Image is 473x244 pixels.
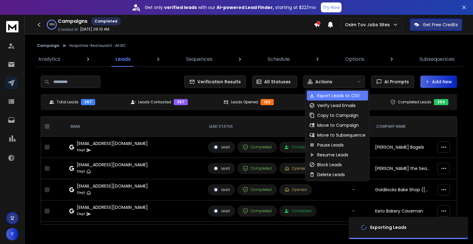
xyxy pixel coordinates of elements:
[317,142,344,148] p: Pause Leads
[80,27,109,32] p: [DATE] 09:10 AM
[371,76,414,88] button: AI Prompts
[371,179,434,201] td: Goldilocks Bake Shop ([GEOGRAPHIC_DATA]) [GEOGRAPHIC_DATA]
[81,99,95,105] div: 357
[69,43,126,48] p: Hospohire-Restaurant -All BC
[77,183,148,189] div: [EMAIL_ADDRESS][DOMAIN_NAME]
[317,112,358,118] p: Copy to Campaign
[145,4,316,10] p: Get only with our starting at $22/mo
[317,152,348,158] p: Resume Leads
[342,52,368,67] a: Options
[317,132,366,138] p: Move to Subsequence
[37,43,59,48] button: Campaign
[216,4,274,10] strong: AI-powered Lead Finder,
[317,93,360,99] p: Export Leads to CSV
[58,27,79,32] p: Created At:
[370,224,406,230] div: Exporting Leads
[6,228,18,240] button: Y
[57,100,79,105] p: Total Leads
[285,166,307,171] div: Opened
[371,137,434,158] td: [PERSON_NAME] Bagels
[434,99,448,105] div: 354
[77,162,148,168] div: [EMAIL_ADDRESS][DOMAIN_NAME]
[264,79,291,85] p: All Statuses
[345,56,364,63] p: Options
[174,99,188,105] div: 357
[213,208,230,214] div: Lead
[315,79,332,85] p: Actions
[410,19,462,31] button: Get Free Credits
[317,172,345,178] p: Delete Leads
[77,168,85,175] p: Step 1
[264,52,293,67] a: Schedule
[243,166,272,171] div: Completed
[204,117,349,137] th: LEAD STATUS
[285,209,311,213] div: Contacted
[213,166,230,171] div: Lead
[423,22,458,28] p: Get Free Credits
[77,190,85,196] p: Step 1
[398,100,431,105] p: Completed Leads
[49,23,55,27] p: 100 %
[317,102,356,109] p: Verify Lead Emails
[371,201,434,222] td: Keto Bakery Caveman
[321,2,342,12] button: Try Now
[182,52,216,67] a: Sequences
[419,56,455,63] p: Subsequences
[323,4,340,10] p: Try Now
[371,158,434,179] td: [PERSON_NAME] the Seagull Cafe
[164,4,197,10] strong: verified leads
[261,99,274,105] div: 133
[91,17,121,25] div: Completed
[6,21,18,32] img: logo
[213,187,230,192] div: Lead
[77,211,85,217] p: Step 1
[268,56,290,63] p: Schedule
[349,201,371,222] td: -
[77,140,148,147] div: [EMAIL_ADDRESS][DOMAIN_NAME]
[77,204,148,210] div: [EMAIL_ADDRESS][DOMAIN_NAME]
[115,56,131,63] p: Leads
[243,208,272,214] div: Completed
[243,187,272,192] div: Completed
[38,56,60,63] p: Analytics
[34,52,64,67] a: Analytics
[243,144,272,150] div: Completed
[213,144,230,150] div: Lead
[112,52,134,67] a: Leads
[58,18,87,25] h1: Campaigns
[231,100,258,105] p: Leads Opened
[66,117,204,137] th: EMAIL
[420,76,457,88] button: Add New
[371,117,434,137] th: Company Name
[345,22,392,28] p: Osim Tov Jobs Sites
[138,100,171,105] p: Leads Contacted
[285,187,307,192] div: Opened
[317,162,342,168] p: Block Leads
[416,52,458,67] a: Subsequences
[382,79,409,85] span: AI Prompts
[195,79,241,85] span: Verification Results
[184,76,246,88] button: Verification Results
[349,179,371,201] td: -
[285,145,311,150] div: Contacted
[317,122,359,128] p: Move to Campaign
[77,147,85,153] p: Step 1
[186,56,212,63] p: Sequences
